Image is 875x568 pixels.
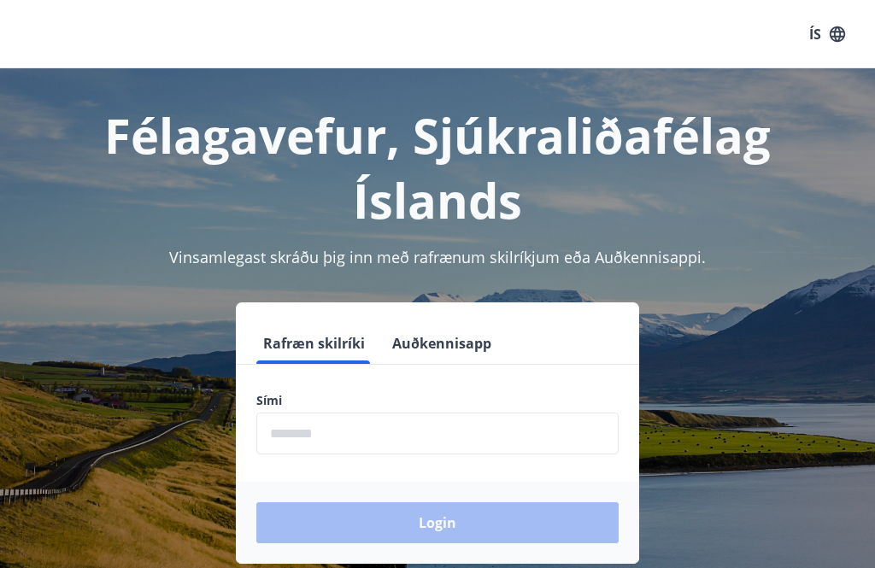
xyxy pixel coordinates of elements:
[385,323,498,364] button: Auðkennisapp
[21,102,854,232] h1: Félagavefur, Sjúkraliðafélag Íslands
[800,19,854,50] button: ÍS
[256,392,619,409] label: Sími
[169,247,706,267] span: Vinsamlegast skráðu þig inn með rafrænum skilríkjum eða Auðkennisappi.
[256,323,372,364] button: Rafræn skilríki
